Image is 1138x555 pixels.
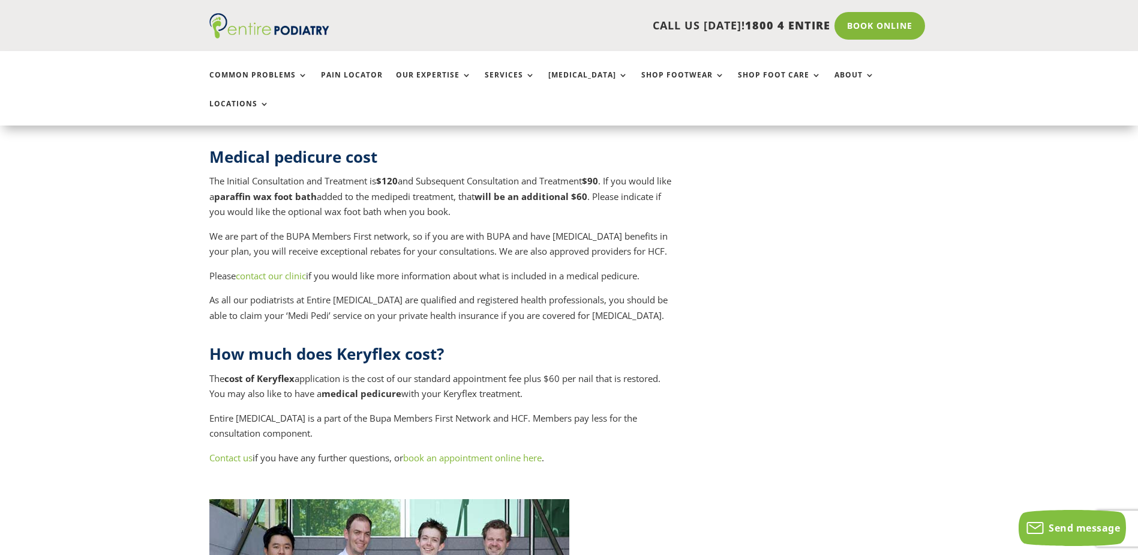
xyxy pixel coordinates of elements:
[376,175,398,187] strong: $120
[224,372,295,384] b: cost of Keryflex
[321,71,383,97] a: Pain Locator
[582,175,598,187] strong: $90
[475,190,587,202] strong: will be an additional $60
[1019,510,1126,546] button: Send message
[209,343,444,365] span: How much does Keryflex cost?
[236,270,306,282] a: contact our clinic
[209,29,329,41] a: Entire Podiatry
[209,174,676,229] p: The Initial Consultation and Treatment is and Subsequent Consultation and Treatment . If you woul...
[209,13,329,38] img: logo (1)
[834,71,875,97] a: About
[209,146,377,168] strong: Medical pedicure cost
[485,71,535,97] a: Services
[745,18,830,32] span: 1800 4 ENTIRE
[403,452,542,464] a: book an appointment online here
[641,71,725,97] a: Shop Footwear
[209,412,637,440] span: Entire [MEDICAL_DATA] is a part of the Bupa Members First Network and HCF. Members pay less for t...
[322,387,401,399] strong: medical pedicure
[738,71,821,97] a: Shop Foot Care
[396,71,472,97] a: Our Expertise
[209,71,308,97] a: Common Problems
[209,452,253,464] a: Contact us
[376,18,830,34] p: CALL US [DATE]!
[548,71,628,97] a: [MEDICAL_DATA]
[834,12,925,40] a: Book Online
[1049,521,1120,535] span: Send message
[209,293,676,323] p: As all our podiatrists at Entire [MEDICAL_DATA] are qualified and registered health professionals...
[209,452,544,464] span: if you have any further questions, or .
[209,268,676,293] p: Please if you would like more information about what is included in a medical pedicure.
[209,100,269,126] a: Locations
[214,190,317,202] strong: paraffin wax foot bath
[209,372,660,400] span: The application is the cost of our standard appointment fee plus $60 per nail that is restored. Y...
[209,229,676,268] p: We are part of the BUPA Members First network, so if you are with BUPA and have [MEDICAL_DATA] be...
